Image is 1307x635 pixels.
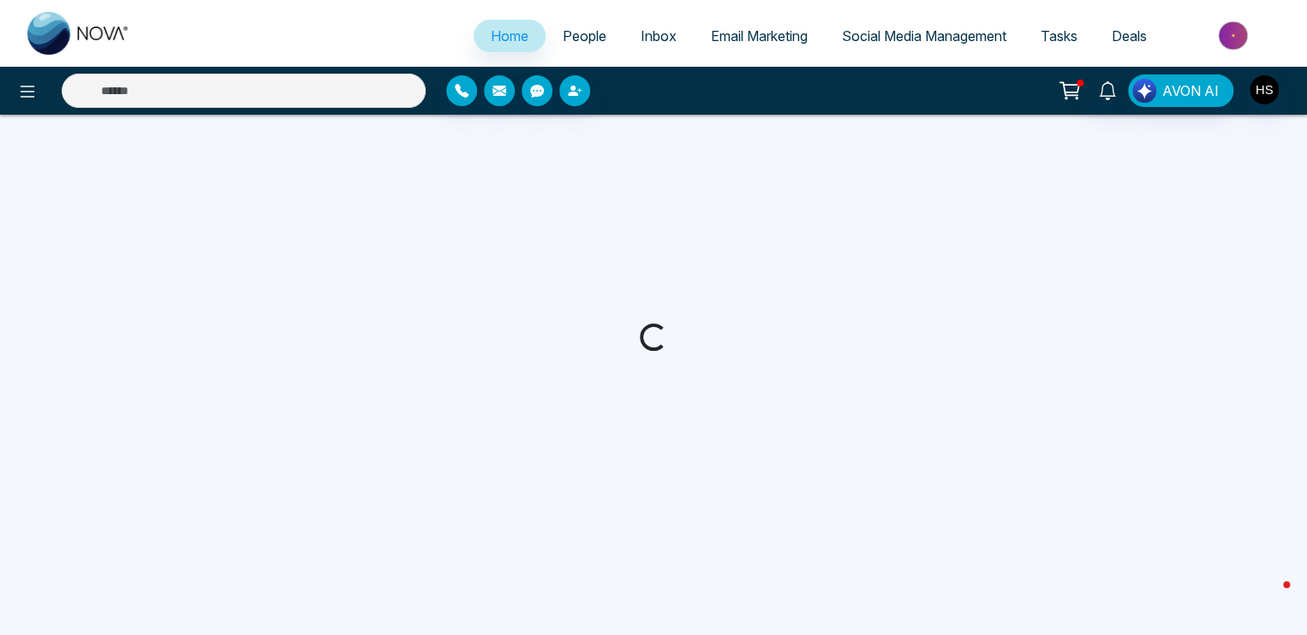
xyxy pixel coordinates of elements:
[27,12,130,55] img: Nova CRM Logo
[1128,74,1233,107] button: AVON AI
[1112,27,1147,45] span: Deals
[711,27,808,45] span: Email Marketing
[491,27,528,45] span: Home
[1250,75,1279,104] img: User Avatar
[1041,27,1077,45] span: Tasks
[641,27,677,45] span: Inbox
[1173,16,1297,55] img: Market-place.gif
[624,20,694,52] a: Inbox
[563,27,606,45] span: People
[825,20,1024,52] a: Social Media Management
[1132,79,1156,103] img: Lead Flow
[546,20,624,52] a: People
[842,27,1006,45] span: Social Media Management
[1162,80,1219,101] span: AVON AI
[694,20,825,52] a: Email Marketing
[474,20,546,52] a: Home
[1249,577,1290,618] iframe: Intercom live chat
[1024,20,1095,52] a: Tasks
[1095,20,1164,52] a: Deals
